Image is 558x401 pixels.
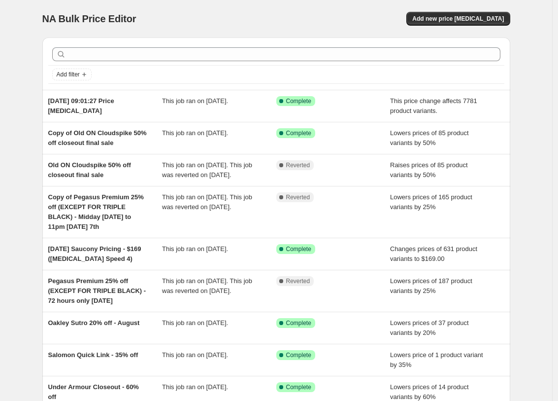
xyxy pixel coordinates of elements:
[162,193,252,211] span: This job ran on [DATE]. This job was reverted on [DATE].
[390,351,483,368] span: Lowers price of 1 product variant by 35%
[52,69,92,80] button: Add filter
[286,277,310,285] span: Reverted
[162,129,228,137] span: This job ran on [DATE].
[162,161,252,179] span: This job ran on [DATE]. This job was reverted on [DATE].
[162,383,228,391] span: This job ran on [DATE].
[286,193,310,201] span: Reverted
[42,13,136,24] span: NA Bulk Price Editor
[286,97,311,105] span: Complete
[390,193,472,211] span: Lowers prices of 165 product variants by 25%
[390,161,468,179] span: Raises prices of 85 product variants by 50%
[162,351,228,359] span: This job ran on [DATE].
[286,319,311,327] span: Complete
[390,129,469,146] span: Lowers prices of 85 product variants by 50%
[286,129,311,137] span: Complete
[48,383,139,401] span: Under Armour Closeout - 60% off
[162,97,228,105] span: This job ran on [DATE].
[286,161,310,169] span: Reverted
[406,12,510,26] button: Add new price [MEDICAL_DATA]
[390,245,477,262] span: Changes prices of 631 product variants to $169.00
[390,319,469,336] span: Lowers prices of 37 product variants by 20%
[48,161,131,179] span: Old ON Cloudspike 50% off closeout final sale
[48,319,140,327] span: Oakley Sutro 20% off - August
[390,383,469,401] span: Lowers prices of 14 product variants by 60%
[48,129,147,146] span: Copy of Old ON Cloudspike 50% off closeout final sale
[412,15,504,23] span: Add new price [MEDICAL_DATA]
[286,383,311,391] span: Complete
[48,351,138,359] span: Salomon Quick Link - 35% off
[48,193,144,230] span: Copy of Pegasus Premium 25% off (EXCEPT FOR TRIPLE BLACK) - Midday [DATE] to 11pm [DATE] 7th
[48,245,141,262] span: [DATE] Saucony Pricing - $169 ([MEDICAL_DATA] Speed 4)
[286,351,311,359] span: Complete
[390,97,477,114] span: This price change affects 7781 product variants.
[57,71,80,78] span: Add filter
[390,277,472,294] span: Lowers prices of 187 product variants by 25%
[286,245,311,253] span: Complete
[48,97,114,114] span: [DATE] 09:01:27 Price [MEDICAL_DATA]
[162,277,252,294] span: This job ran on [DATE]. This job was reverted on [DATE].
[162,245,228,253] span: This job ran on [DATE].
[48,277,146,304] span: Pegasus Premium 25% off (EXCEPT FOR TRIPLE BLACK) - 72 hours only [DATE]
[162,319,228,327] span: This job ran on [DATE].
